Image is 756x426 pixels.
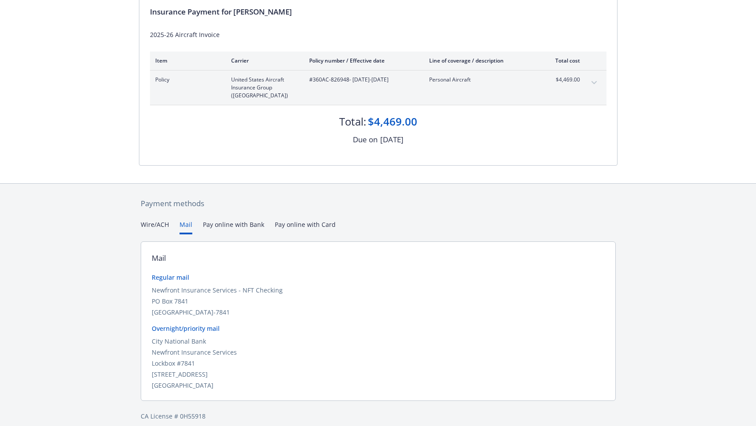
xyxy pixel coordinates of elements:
div: [STREET_ADDRESS] [152,370,605,379]
div: Newfront Insurance Services [152,348,605,357]
div: CA License # 0H55918 [141,411,616,421]
span: Policy [155,76,217,84]
div: Carrier [231,57,295,64]
span: $4,469.00 [547,76,580,84]
div: Lockbox #7841 [152,359,605,368]
button: Pay online with Bank [203,220,264,234]
div: [DATE] [380,134,404,145]
div: Policy number / Effective date [309,57,415,64]
div: City National Bank [152,337,605,346]
button: Mail [180,220,192,234]
span: #360AC-826948 - [DATE]-[DATE] [309,76,415,84]
span: Personal Aircraft [429,76,533,84]
div: Insurance Payment for [PERSON_NAME] [150,6,606,18]
div: [GEOGRAPHIC_DATA] [152,381,605,390]
span: United States Aircraft Insurance Group ([GEOGRAPHIC_DATA]) [231,76,295,100]
div: [GEOGRAPHIC_DATA]-7841 [152,307,605,317]
div: PolicyUnited States Aircraft Insurance Group ([GEOGRAPHIC_DATA])#360AC-826948- [DATE]-[DATE]Perso... [150,70,606,105]
div: Due on [353,134,378,145]
div: Newfront Insurance Services - NFT Checking [152,285,605,295]
div: PO Box 7841 [152,296,605,306]
div: Total: [339,114,366,129]
div: Overnight/priority mail [152,324,605,333]
div: Regular mail [152,273,605,282]
div: Total cost [547,57,580,64]
button: expand content [587,76,601,90]
div: Line of coverage / description [429,57,533,64]
div: 2025-26 Aircraft Invoice [150,30,606,39]
div: $4,469.00 [368,114,417,129]
div: Mail [152,252,166,264]
button: Wire/ACH [141,220,169,234]
div: Item [155,57,217,64]
div: Payment methods [141,198,616,209]
button: Pay online with Card [275,220,336,234]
